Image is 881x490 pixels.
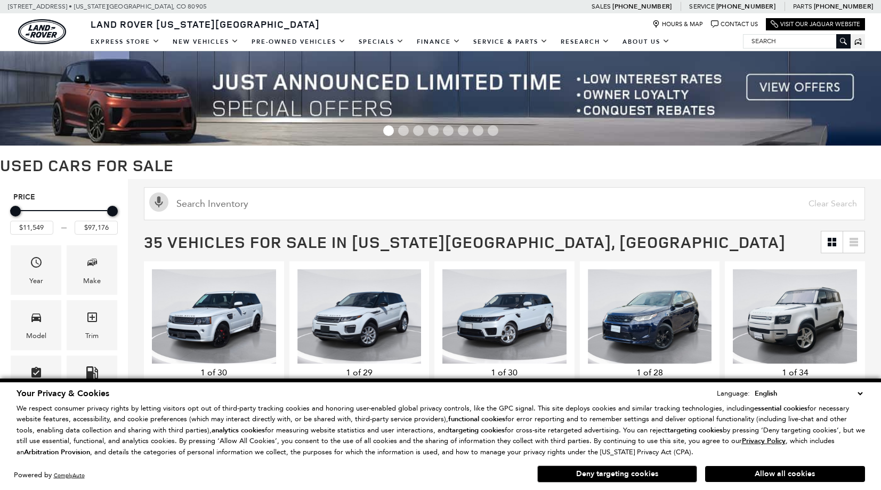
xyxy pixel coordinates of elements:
[588,269,714,364] div: 1 / 2
[152,367,276,379] div: 1 of 30
[449,425,505,435] strong: targeting cookies
[547,372,561,395] div: Next slide
[17,388,109,399] span: Your Privacy & Cookies
[84,33,166,51] a: EXPRESS STORE
[754,404,807,413] strong: essential cookies
[793,3,812,10] span: Parts
[652,20,703,28] a: Hours & Map
[91,18,320,30] span: Land Rover [US_STATE][GEOGRAPHIC_DATA]
[17,403,865,458] p: We respect consumer privacy rights by letting visitors opt out of third-party tracking cookies an...
[442,269,568,364] div: 1 / 2
[144,187,865,220] input: Search Inventory
[18,19,66,44] a: land-rover
[401,372,416,395] div: Next slide
[537,465,697,483] button: Deny targeting cookies
[144,231,786,253] span: 35 Vehicles for Sale in [US_STATE][GEOGRAPHIC_DATA], [GEOGRAPHIC_DATA]
[733,269,859,364] img: 2020 Land Rover Defender 110 SE 1
[166,33,245,51] a: New Vehicles
[467,33,554,51] a: Service & Parts
[30,364,43,385] span: Features
[711,20,758,28] a: Contact Us
[149,192,168,212] svg: Click to toggle on voice search
[11,245,61,295] div: YearYear
[8,3,207,10] a: [STREET_ADDRESS] • [US_STATE][GEOGRAPHIC_DATA], CO 80905
[588,269,714,364] img: 2022 Land Rover Discovery Sport S R-Dynamic 1
[616,33,676,51] a: About Us
[733,367,857,379] div: 1 of 34
[24,447,90,457] strong: Arbitration Provision
[297,367,422,379] div: 1 of 29
[742,437,786,445] a: Privacy Policy
[10,202,118,235] div: Price
[428,125,439,136] span: Go to slide 4
[86,308,99,330] span: Trim
[743,35,850,47] input: Search
[75,221,118,235] input: Maximum
[54,472,85,479] a: ComplyAuto
[667,425,723,435] strong: targeting cookies
[554,33,616,51] a: Research
[10,206,21,216] div: Minimum Price
[442,269,568,364] img: 2018 Land Rover Range Rover Sport HSE 1
[352,33,410,51] a: Specials
[256,372,271,395] div: Next slide
[297,269,423,364] img: 2017 Land Rover Range Rover Evoque SE 1
[11,356,61,405] div: FeaturesFeatures
[814,2,873,11] a: [PHONE_NUMBER]
[212,425,265,435] strong: analytics cookies
[742,436,786,446] u: Privacy Policy
[612,2,672,11] a: [PHONE_NUMBER]
[717,390,750,397] div: Language:
[14,472,85,479] div: Powered by
[837,372,852,395] div: Next slide
[752,388,865,399] select: Language Select
[716,2,775,11] a: [PHONE_NUMBER]
[771,20,860,28] a: Visit Our Jaguar Website
[588,367,712,379] div: 1 of 28
[689,3,714,10] span: Service
[398,125,409,136] span: Go to slide 2
[11,300,61,350] div: ModelModel
[592,3,611,10] span: Sales
[458,125,468,136] span: Go to slide 6
[473,125,483,136] span: Go to slide 7
[152,269,278,364] img: 2013 Land Rover Range Rover Sport Supercharged 1
[488,125,498,136] span: Go to slide 8
[413,125,424,136] span: Go to slide 3
[26,330,46,342] div: Model
[13,192,115,202] h5: Price
[245,33,352,51] a: Pre-Owned Vehicles
[383,125,394,136] span: Go to slide 1
[10,221,53,235] input: Minimum
[67,245,117,295] div: MakeMake
[733,269,859,364] div: 1 / 2
[107,206,118,216] div: Maximum Price
[84,18,326,30] a: Land Rover [US_STATE][GEOGRAPHIC_DATA]
[83,275,101,287] div: Make
[85,330,99,342] div: Trim
[29,275,43,287] div: Year
[18,19,66,44] img: Land Rover
[30,308,43,330] span: Model
[67,300,117,350] div: TrimTrim
[442,367,567,379] div: 1 of 30
[443,125,454,136] span: Go to slide 5
[705,466,865,482] button: Allow all cookies
[30,253,43,275] span: Year
[86,253,99,275] span: Make
[67,356,117,405] div: FueltypeFueltype
[448,414,505,424] strong: functional cookies
[86,364,99,385] span: Fueltype
[692,372,706,395] div: Next slide
[297,269,423,364] div: 1 / 2
[84,33,676,51] nav: Main Navigation
[152,269,278,364] div: 1 / 2
[410,33,467,51] a: Finance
